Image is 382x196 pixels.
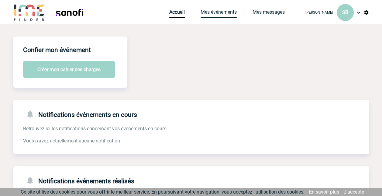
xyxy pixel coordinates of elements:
[201,9,237,18] a: Mes événements
[23,61,115,78] button: Créer mon cahier des charges
[344,189,364,195] a: J'accepte
[26,110,38,118] img: notifications-24-px-g.png
[342,9,348,15] span: SB
[23,126,167,131] span: Retrouvez ici les notifications concernant vos évenements en cours.
[23,110,137,118] h4: Notifications événements en cours
[253,9,285,18] a: Mes messages
[309,189,339,195] a: En savoir plus
[23,46,91,54] h4: Confier mon événement
[13,4,45,21] img: IME-Finder
[26,176,38,185] img: notifications-24-px-g.png
[305,10,333,15] span: [PERSON_NAME]
[23,176,134,185] h4: Notifications événements réalisés
[21,189,305,195] span: Ce site utilise des cookies pour vous offrir le meilleur service. En poursuivant votre navigation...
[169,9,185,18] a: Accueil
[23,138,120,144] span: Vous n'avez actuellement aucune notification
